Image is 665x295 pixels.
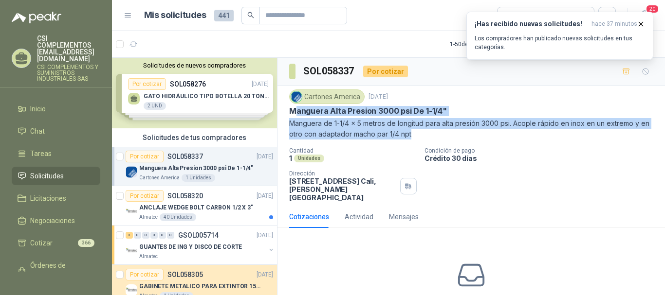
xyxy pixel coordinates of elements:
div: Por cotizar [363,66,408,77]
p: [DATE] [257,152,273,161]
div: Mensajes [389,211,419,222]
img: Company Logo [126,206,137,217]
div: Unidades [294,155,324,162]
span: 441 [214,10,234,21]
p: Manguera Alta Presion 3000 psi De 1-1/4" [139,164,253,173]
span: Tareas [30,148,52,159]
a: Licitaciones [12,189,100,208]
div: Por cotizar [126,190,164,202]
a: Tareas [12,144,100,163]
span: 366 [78,239,94,247]
div: 0 [167,232,174,239]
span: Licitaciones [30,193,66,204]
p: Dirección [289,170,396,177]
span: Chat [30,126,45,137]
button: ¡Has recibido nuevas solicitudes!hace 37 minutos Los compradores han publicado nuevas solicitudes... [466,12,653,60]
p: SOL058305 [167,271,203,278]
p: SOL058337 [167,153,203,160]
span: Cotizar [30,238,53,248]
p: Condición de pago [425,147,661,154]
div: Solicitudes de nuevos compradoresPor cotizarSOL058276[DATE] GATO HIDRÁULICO TIPO BOTELLA 20 TONEL... [112,58,277,128]
p: [DATE] [257,191,273,201]
a: Por cotizarSOL058337[DATE] Company LogoManguera Alta Presion 3000 psi De 1-1/4"Cartones America1 ... [112,147,277,186]
span: Órdenes de Compra [30,260,91,281]
a: Órdenes de Compra [12,256,100,285]
p: GSOL005714 [178,232,219,239]
a: Chat [12,122,100,140]
p: 1 [289,154,292,162]
span: Negociaciones [30,215,75,226]
a: Por cotizarSOL058320[DATE] Company LogoANCLAJE WEDGE BOLT CARBON 1/2 X 3"Almatec40 Unidades [112,186,277,226]
button: Solicitudes de nuevos compradores [116,62,273,69]
div: 3 [126,232,133,239]
img: Logo peakr [12,12,61,23]
p: CSI COMPLEMENTOS Y SUMINISTROS INDUSTRIALES SAS [37,64,100,82]
img: Company Logo [126,245,137,257]
div: Por cotizar [126,269,164,280]
a: Solicitudes [12,167,100,185]
p: [DATE] [257,231,273,240]
a: Inicio [12,100,100,118]
p: GABINETE METALICO PARA EXTINTOR 15 LB [139,282,260,291]
p: CSI COMPLEMENTOS [EMAIL_ADDRESS][DOMAIN_NAME] [37,35,100,62]
p: Los compradores han publicado nuevas solicitudes en tus categorías. [475,34,645,52]
div: Todas [503,10,524,21]
span: search [247,12,254,18]
p: ANCLAJE WEDGE BOLT CARBON 1/2 X 3" [139,203,253,212]
span: 20 [646,4,659,14]
h1: Mis solicitudes [144,8,206,22]
p: Cartones America [139,174,180,182]
div: Actividad [345,211,373,222]
span: Solicitudes [30,171,64,181]
img: Company Logo [291,91,302,102]
div: Solicitudes de tus compradores [112,128,277,147]
div: 0 [134,232,141,239]
span: Inicio [30,104,46,114]
p: [STREET_ADDRESS] Cali , [PERSON_NAME][GEOGRAPHIC_DATA] [289,177,396,202]
p: Manguera Alta Presion 3000 psi De 1-1/4" [289,106,447,116]
h3: ¡Has recibido nuevas solicitudes! [475,20,588,28]
span: hace 37 minutos [591,20,637,28]
p: Almatec [139,213,158,221]
div: Cotizaciones [289,211,329,222]
div: 40 Unidades [160,213,196,221]
div: 0 [142,232,149,239]
p: Cantidad [289,147,417,154]
div: 1 Unidades [182,174,215,182]
div: 0 [150,232,158,239]
div: Por cotizar [126,151,164,162]
p: Almatec [139,253,158,260]
button: 20 [636,7,653,24]
div: 1 - 50 de 333 [450,36,510,52]
div: 0 [159,232,166,239]
img: Company Logo [126,166,137,178]
p: SOL058320 [167,192,203,199]
div: Cartones America [289,89,365,104]
p: Crédito 30 días [425,154,661,162]
p: Manguera de 1-1/4 x 5 metros de longitud para alta presión 3000 psi. Acople rápido en inox en un ... [289,118,653,139]
p: GUANTES DE ING Y DISCO DE CORTE [139,243,242,252]
a: Negociaciones [12,211,100,230]
p: [DATE] [257,270,273,279]
a: 3 0 0 0 0 0 GSOL005714[DATE] Company LogoGUANTES DE ING Y DISCO DE CORTEAlmatec [126,229,275,260]
h3: SOL058337 [303,64,355,79]
a: Cotizar366 [12,234,100,252]
p: [DATE] [369,92,388,102]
